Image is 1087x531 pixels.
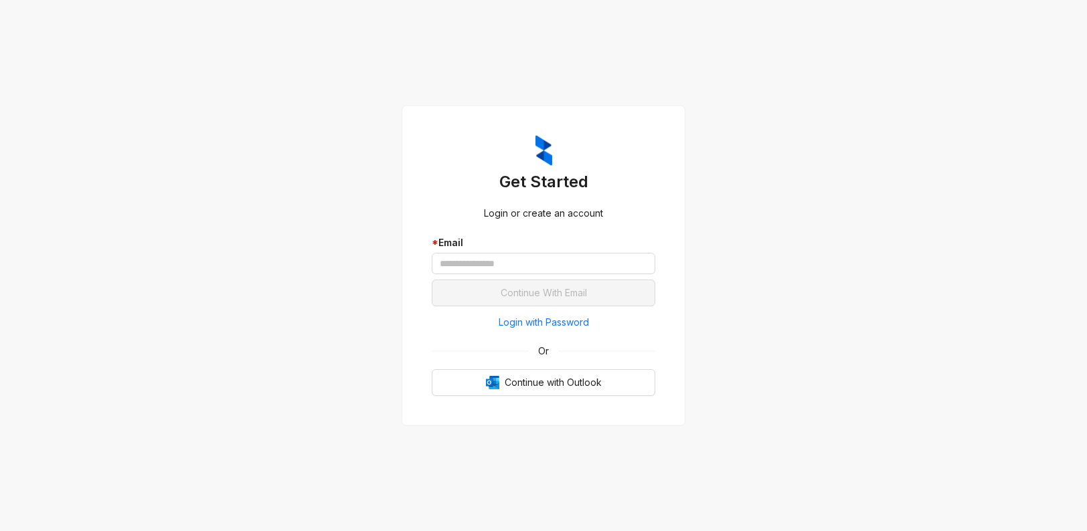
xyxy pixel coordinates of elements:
span: Login with Password [499,315,589,330]
div: Login or create an account [432,206,655,221]
button: Login with Password [432,312,655,333]
button: OutlookContinue with Outlook [432,369,655,396]
span: Or [529,344,558,358]
button: Continue With Email [432,280,655,306]
div: Email [432,235,655,250]
img: ZumaIcon [535,135,552,166]
img: Outlook [486,376,499,389]
span: Continue with Outlook [505,375,602,390]
h3: Get Started [432,171,655,193]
